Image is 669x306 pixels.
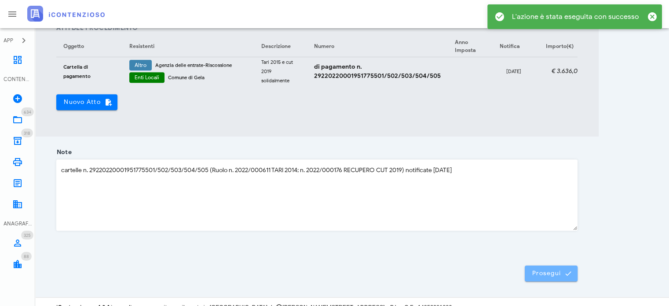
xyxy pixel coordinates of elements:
div: ANAGRAFICA [4,220,32,228]
span: Resistenti [129,43,154,49]
span: 88 [24,254,29,259]
img: logo-text-2x.png [27,6,105,22]
span: Distintivo [21,129,33,137]
span: Distintivo [21,252,32,261]
small: [DATE] [506,68,521,74]
span: Altro [135,60,146,70]
strong: di pagamento n. 29220220001951775501/502/503/504/505 [314,63,441,80]
span: 634 [24,109,31,115]
small: Tari 2015 e cut 2019 solidalmente [261,59,293,84]
span: Descrizione [261,43,291,49]
span: Prosegui [532,269,570,277]
span: Nuovo Atto [63,98,110,106]
div: L'azione è stata eseguita con successo [512,11,639,22]
th: Importo(€): Non ordinato. Attiva per ordinare in ordine crescente. [536,36,589,57]
span: Distintivo [21,107,34,116]
button: MB [603,4,624,25]
th: Notifica: Non ordinato. Attiva per ordinare in ordine crescente. [492,36,536,57]
button: Chiudi [646,11,658,23]
span: Anno Imposta [455,39,476,53]
label: Note [54,148,72,157]
span: Notifica [500,43,520,49]
th: Oggetto: Non ordinato. Attiva per ordinare in ordine crescente. [56,36,122,57]
span: Importo(€) [546,43,574,49]
button: Prosegui [525,265,578,281]
span: Distintivo [21,231,33,240]
th: Numero: Non ordinato. Attiva per ordinare in ordine crescente. [307,36,448,57]
button: Distintivo [624,4,645,25]
em: € 3.636,00 [552,67,581,75]
span: Numero [314,43,334,49]
div: Agenzia delle entrate-Riscossione [155,62,247,69]
span: Oggetto [63,43,84,49]
span: 318 [24,130,30,136]
button: Nuovo Atto [56,94,117,110]
small: Cartella di pagamento [63,64,91,79]
div: Comune di Gela [168,74,247,81]
span: Enti Locali [135,72,159,83]
th: Descrizione: Non ordinato. Attiva per ordinare in ordine crescente. [254,36,307,57]
th: Anno Imposta: Non ordinato. Attiva per ordinare in ordine crescente. [448,36,492,57]
div: CONTENZIOSO [4,75,32,83]
th: Resistenti [122,36,254,57]
span: 325 [24,232,31,238]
